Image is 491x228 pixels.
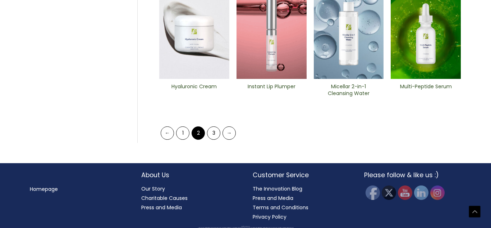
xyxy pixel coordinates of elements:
[207,126,220,140] a: Page 3
[165,83,223,97] h2: Hyaluronic Cream
[253,184,350,222] nav: Customer Service
[192,126,205,140] span: Page 2
[159,126,461,143] nav: Product Pagination
[30,185,58,193] a: Homepage
[253,213,286,220] a: Privacy Policy
[243,83,300,99] a: Instant Lip Plumper
[161,126,174,140] a: ←
[13,227,478,228] div: All material on this Website, including design, text, images, logos and sounds, are owned by Cosm...
[141,185,165,192] a: Our Story
[165,83,223,99] a: Hyaluronic Cream
[141,170,238,180] h2: About Us
[253,195,293,202] a: Press and Media
[243,83,300,97] h2: Instant Lip Plumper
[176,126,189,140] a: Page 1
[253,204,308,211] a: Terms and Conditions
[30,184,127,194] nav: Menu
[253,185,302,192] a: The Innovation Blog
[366,185,380,200] img: Facebook
[397,83,455,97] h2: Multi-Peptide Serum
[141,195,188,202] a: Charitable Causes
[141,184,238,212] nav: About Us
[141,204,182,211] a: Press and Media
[320,83,377,97] h2: Micellar 2-in-1 Cleansing Water
[13,226,478,227] div: Copyright © 2025
[397,83,455,99] a: Multi-Peptide Serum
[320,83,377,99] a: Micellar 2-in-1 Cleansing Water
[253,170,350,180] h2: Customer Service
[382,185,396,200] img: Twitter
[222,126,236,140] a: →
[364,170,461,180] h2: Please follow & like us :)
